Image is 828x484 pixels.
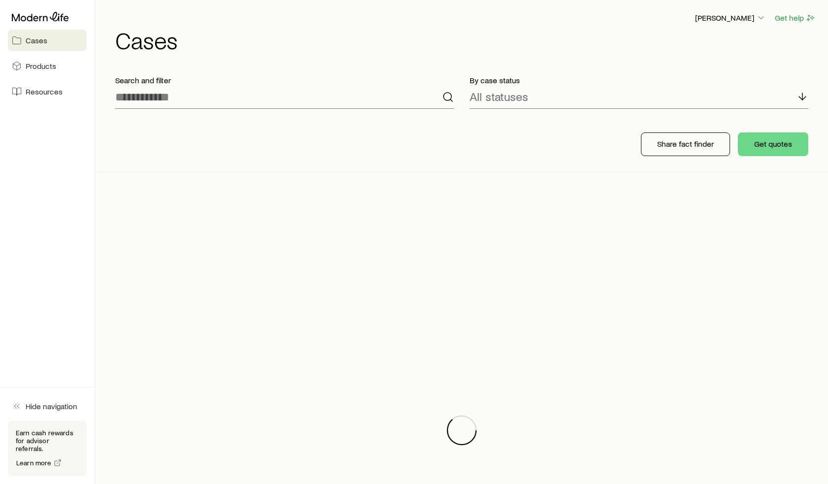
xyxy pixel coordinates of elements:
button: [PERSON_NAME] [695,12,766,24]
button: Share fact finder [641,132,730,156]
span: Hide navigation [26,401,77,411]
span: Cases [26,35,47,45]
a: Products [8,55,87,77]
button: Get help [774,12,816,24]
span: Learn more [16,459,52,466]
a: Resources [8,81,87,102]
span: Resources [26,87,63,97]
a: Cases [8,30,87,51]
p: All statuses [470,90,528,103]
p: Share fact finder [657,139,714,149]
button: Hide navigation [8,395,87,417]
span: Products [26,61,56,71]
h1: Cases [115,28,816,52]
p: By case status [470,75,808,85]
div: Earn cash rewards for advisor referrals.Learn more [8,421,87,476]
p: Earn cash rewards for advisor referrals. [16,429,79,452]
p: [PERSON_NAME] [695,13,766,23]
p: Search and filter [115,75,454,85]
button: Get quotes [738,132,808,156]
